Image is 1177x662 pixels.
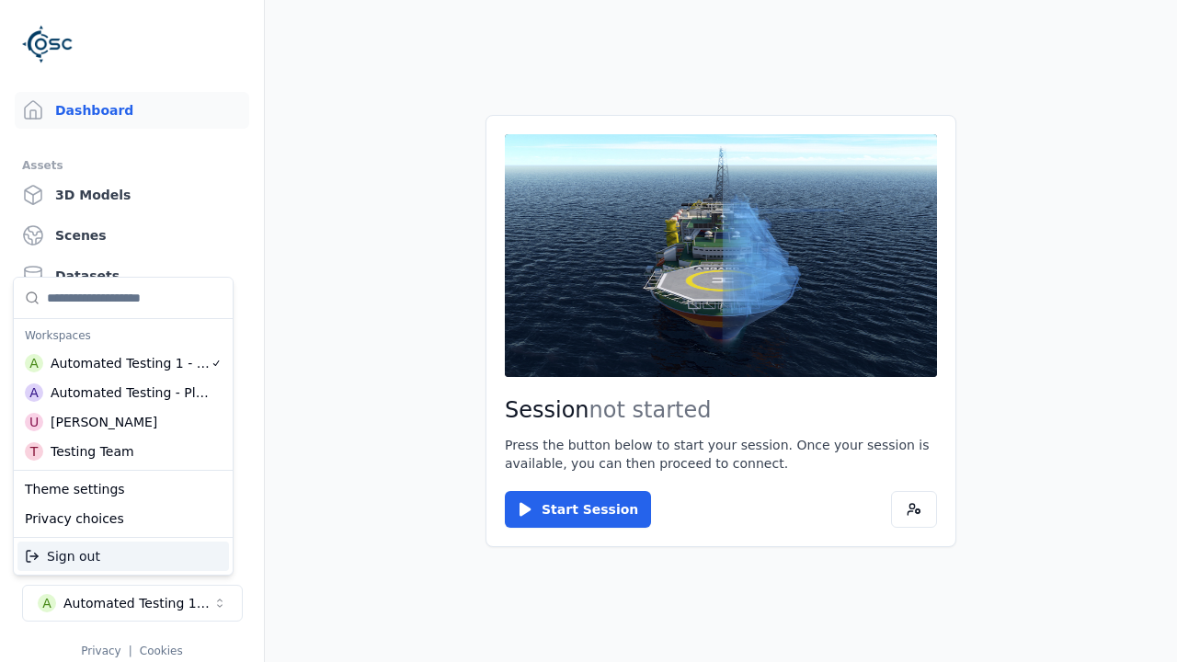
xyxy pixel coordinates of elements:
div: U [25,413,43,431]
div: Workspaces [17,323,229,348]
div: T [25,442,43,461]
div: Testing Team [51,442,134,461]
div: Privacy choices [17,504,229,533]
div: Sign out [17,542,229,571]
div: Suggestions [14,538,233,575]
div: Suggestions [14,471,233,537]
div: A [25,383,43,402]
div: Suggestions [14,278,233,470]
div: Automated Testing - Playwright [51,383,210,402]
div: Automated Testing 1 - Playwright [51,354,211,372]
div: A [25,354,43,372]
div: Theme settings [17,474,229,504]
div: [PERSON_NAME] [51,413,157,431]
